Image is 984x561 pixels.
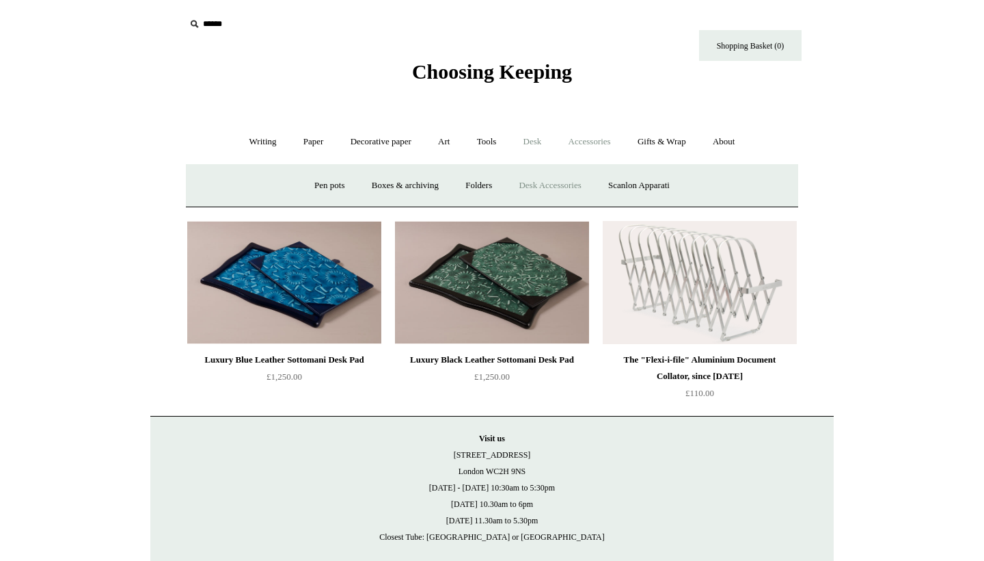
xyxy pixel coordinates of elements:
a: About [700,124,748,160]
a: Luxury Black Leather Sottomani Desk Pad Luxury Black Leather Sottomani Desk Pad [395,221,589,344]
a: Luxury Blue Leather Sottomani Desk Pad Luxury Blue Leather Sottomani Desk Pad [187,221,381,344]
span: Choosing Keeping [412,60,572,83]
a: Shopping Basket (0) [699,30,802,61]
a: Desk Accessories [506,168,593,204]
a: Tools [465,124,509,160]
span: £1,250.00 [266,371,302,382]
a: Scanlon Apparati [596,168,682,204]
div: Luxury Blue Leather Sottomani Desk Pad [191,352,378,368]
img: Luxury Black Leather Sottomani Desk Pad [395,221,589,344]
span: £110.00 [685,388,714,398]
a: Desk [511,124,554,160]
a: The "Flexi-i-file" Aluminium Document Collator, since [DATE] £110.00 [603,352,797,408]
a: The "Flexi-i-file" Aluminium Document Collator, since 1941 The "Flexi-i-file" Aluminium Document ... [603,221,797,344]
a: Writing [237,124,289,160]
img: The "Flexi-i-file" Aluminium Document Collator, since 1941 [603,221,797,344]
strong: Visit us [479,434,505,443]
a: Gifts & Wrap [625,124,698,160]
a: Accessories [556,124,623,160]
a: Paper [291,124,336,160]
a: Choosing Keeping [412,71,572,81]
img: Luxury Blue Leather Sottomani Desk Pad [187,221,381,344]
p: [STREET_ADDRESS] London WC2H 9NS [DATE] - [DATE] 10:30am to 5:30pm [DATE] 10.30am to 6pm [DATE] 1... [164,430,820,545]
a: Folders [453,168,504,204]
a: Luxury Blue Leather Sottomani Desk Pad £1,250.00 [187,352,381,408]
a: Luxury Black Leather Sottomani Desk Pad £1,250.00 [395,352,589,408]
a: Decorative paper [338,124,424,160]
div: The "Flexi-i-file" Aluminium Document Collator, since [DATE] [606,352,793,384]
div: Luxury Black Leather Sottomani Desk Pad [398,352,586,368]
a: Boxes & archiving [359,168,451,204]
a: Art [426,124,462,160]
span: £1,250.00 [474,371,510,382]
a: Pen pots [302,168,357,204]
